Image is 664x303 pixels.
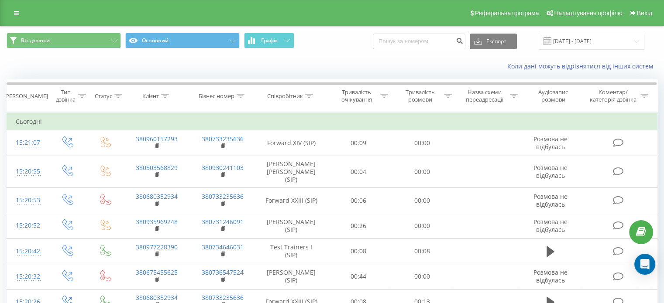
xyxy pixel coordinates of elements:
[267,92,303,100] div: Співробітник
[202,268,244,276] a: 380736547524
[7,33,121,48] button: Всі дзвінки
[136,243,178,251] a: 380977228390
[136,192,178,201] a: 380680352934
[327,156,390,188] td: 00:04
[4,92,48,100] div: [PERSON_NAME]
[256,188,327,213] td: Forward XXIII (SIP)
[136,293,178,302] a: 380680352934
[373,34,465,49] input: Пошук за номером
[462,89,508,103] div: Назва схеми переадресації
[335,89,378,103] div: Тривалість очікування
[261,37,278,44] span: Графік
[327,238,390,264] td: 00:08
[554,10,622,17] span: Налаштування профілю
[327,188,390,213] td: 00:06
[637,10,652,17] span: Вихід
[125,33,240,48] button: Основний
[327,130,390,156] td: 00:09
[390,188,454,213] td: 00:00
[470,34,517,49] button: Експорт
[136,218,178,226] a: 380935969248
[16,192,39,209] div: 15:20:53
[327,264,390,289] td: 00:44
[16,217,39,234] div: 15:20:52
[21,37,50,44] span: Всі дзвінки
[533,163,568,180] span: Розмова не відбулась
[533,268,568,284] span: Розмова не відбулась
[390,130,454,156] td: 00:00
[256,238,327,264] td: Test Trainers I (SIP)
[390,238,454,264] td: 00:08
[507,62,657,70] a: Коли дані можуть відрізнятися вiд інших систем
[475,10,539,17] span: Реферальна програма
[202,293,244,302] a: 380733235636
[202,163,244,172] a: 380930241103
[327,213,390,238] td: 00:26
[142,92,159,100] div: Клієнт
[634,254,655,275] div: Open Intercom Messenger
[16,134,39,151] div: 15:21:07
[533,135,568,151] span: Розмова не відбулась
[202,243,244,251] a: 380734646031
[398,89,442,103] div: Тривалість розмови
[528,89,579,103] div: Аудіозапис розмови
[390,264,454,289] td: 00:00
[55,89,76,103] div: Тип дзвінка
[244,33,294,48] button: Графік
[256,156,327,188] td: [PERSON_NAME] [PERSON_NAME] (SIP)
[256,264,327,289] td: [PERSON_NAME] (SIP)
[95,92,112,100] div: Статус
[136,268,178,276] a: 380675455625
[199,92,234,100] div: Бізнес номер
[7,113,657,130] td: Сьогодні
[16,243,39,260] div: 15:20:42
[533,218,568,234] span: Розмова не відбулась
[587,89,638,103] div: Коментар/категорія дзвінка
[202,135,244,143] a: 380733235636
[136,163,178,172] a: 380503568829
[256,213,327,238] td: [PERSON_NAME] (SIP)
[202,218,244,226] a: 380731246091
[136,135,178,143] a: 380960157293
[390,213,454,238] td: 00:00
[390,156,454,188] td: 00:00
[16,268,39,285] div: 15:20:32
[256,130,327,156] td: Forward XIV (SIP)
[16,163,39,180] div: 15:20:55
[533,192,568,208] span: Розмова не відбулась
[202,192,244,201] a: 380733235636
